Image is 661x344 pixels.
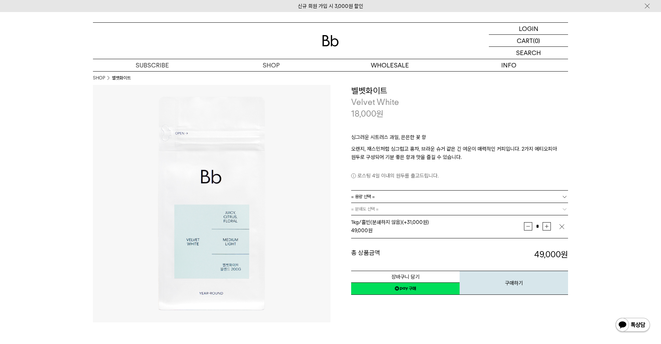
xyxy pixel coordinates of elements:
[351,145,568,161] p: 오렌지, 재스민처럼 싱그럽고 홍차, 브라운 슈거 같은 긴 여운이 매력적인 커피입니다. 2가지 에티오피아 원두로 구성되어 기분 좋은 향과 맛을 즐길 수 있습니다.
[351,227,368,234] strong: 49,000
[351,172,568,180] p: 로스팅 4일 이내의 원두를 출고드립니다.
[449,59,568,71] p: INFO
[543,222,551,230] button: 증가
[558,223,565,230] img: 삭제
[615,317,651,334] img: 카카오톡 채널 1:1 채팅 버튼
[351,96,568,108] p: Velvet White
[460,271,568,295] button: 구매하기
[351,271,460,283] button: 장바구니 담기
[351,191,375,203] span: = 용량 선택 =
[561,249,568,259] b: 원
[351,249,460,260] dt: 총 상품금액
[351,203,379,215] span: = 분쇄도 선택 =
[351,85,568,97] h3: 벨벳화이트
[517,35,533,46] p: CART
[330,59,449,71] p: WHOLESALE
[351,108,384,120] p: 18,000
[516,47,541,59] p: SEARCH
[533,35,540,46] p: (0)
[93,85,330,322] img: 벨벳화이트
[489,23,568,35] a: LOGIN
[351,226,524,235] div: 원
[519,23,538,34] p: LOGIN
[534,249,568,259] strong: 49,000
[524,222,532,230] button: 감소
[351,219,429,225] span: 1kg/홀빈(분쇄하지 않음) (+31,000원)
[376,109,384,119] span: 원
[351,282,460,295] a: 새창
[112,75,131,82] li: 벨벳화이트
[489,35,568,47] a: CART (0)
[298,3,363,9] a: 신규 회원 가입 시 3,000원 할인
[93,59,212,71] a: SUBSCRIBE
[93,75,105,82] a: SHOP
[212,59,330,71] a: SHOP
[322,35,339,46] img: 로고
[351,133,568,145] p: 싱그러운 시트러스 과일, 은은한 꽃 향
